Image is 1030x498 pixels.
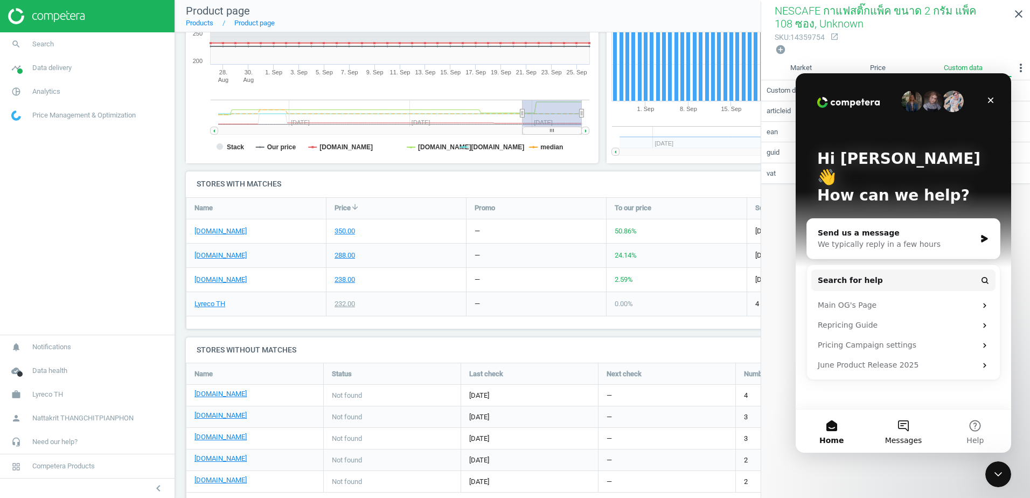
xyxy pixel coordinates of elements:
[985,461,1011,487] iframe: Intercom live chat
[390,69,410,75] tspan: 11. Sep
[915,59,1012,77] a: Custom data
[825,32,839,42] a: open_in_new
[6,384,26,405] i: work
[615,251,637,259] span: 24.14 %
[6,432,26,452] i: headset_mic
[8,8,85,24] img: ajHJNr6hYgQAAAAASUVORK5CYII=
[11,110,21,121] img: wGWNvw8QSZomAAAAABJRU5ErkJggg==
[193,58,203,64] text: 200
[471,143,525,151] tspan: [DOMAIN_NAME]
[440,69,461,75] tspan: 15. Sep
[152,482,165,495] i: chevron_left
[194,369,213,379] span: Name
[491,69,511,75] tspan: 19. Sep
[607,369,642,379] span: Next check
[469,455,590,465] span: [DATE]
[721,106,741,112] tspan: 15. Sep
[761,163,869,183] td: vat
[1012,8,1025,20] i: close
[541,69,562,75] tspan: 23. Sep
[841,59,915,77] a: Price
[351,203,359,211] i: arrow_downward
[332,455,362,465] span: Not found
[316,69,333,75] tspan: 5. Sep
[319,143,373,151] tspan: [DOMAIN_NAME]
[32,110,136,120] span: Price Management & Optimization
[290,69,308,75] tspan: 3. Sep
[194,411,247,420] a: [DOMAIN_NAME]
[761,59,841,77] a: Market
[186,4,250,17] span: Product page
[796,73,1011,453] iframe: Intercom live chat
[227,143,244,151] tspan: Stack
[775,33,789,41] span: sku
[335,275,355,285] div: 238.00
[469,434,590,444] span: [DATE]
[6,408,26,428] i: person
[6,58,26,78] i: timeline
[332,412,362,422] span: Not found
[186,171,1019,197] h4: Stores with matches
[761,142,869,163] td: guid
[32,342,71,352] span: Notifications
[615,275,633,283] span: 2.59 %
[194,275,247,285] a: [DOMAIN_NAME]
[194,432,247,442] a: [DOMAIN_NAME]
[335,251,355,260] div: 288.00
[540,143,563,151] tspan: median
[744,477,748,487] span: 2
[744,391,748,400] span: 4
[32,63,72,73] span: Data delivery
[775,44,786,55] i: add_circle
[218,77,229,83] tspan: Aug
[755,275,879,285] span: [DATE]
[475,275,480,285] div: —
[469,477,590,487] span: [DATE]
[761,122,869,142] td: ean
[32,87,60,96] span: Analytics
[415,69,435,75] tspan: 13. Sep
[366,69,384,75] tspan: 9. Sep
[32,39,54,49] span: Search
[194,475,247,485] a: [DOMAIN_NAME]
[186,19,213,27] a: Products
[32,413,134,423] span: Nattakrit THANGCHITPIANPHON
[775,32,825,43] div: : 14359754
[6,361,26,381] i: cloud_done
[465,69,486,75] tspan: 17. Sep
[243,77,254,83] tspan: Aug
[6,34,26,54] i: search
[194,251,247,260] a: [DOMAIN_NAME]
[475,299,480,309] div: —
[607,434,612,444] span: —
[469,412,590,422] span: [DATE]
[335,226,355,236] div: 350.00
[335,299,355,309] div: 232.00
[469,391,590,400] span: [DATE]
[186,337,1019,363] h4: Stores without matches
[615,300,633,308] span: 0.00 %
[332,391,362,400] span: Not found
[234,19,275,27] a: Product page
[755,299,879,309] span: 4 hours ago
[607,391,612,400] span: —
[194,454,247,464] a: [DOMAIN_NAME]
[32,461,95,471] span: Competera Products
